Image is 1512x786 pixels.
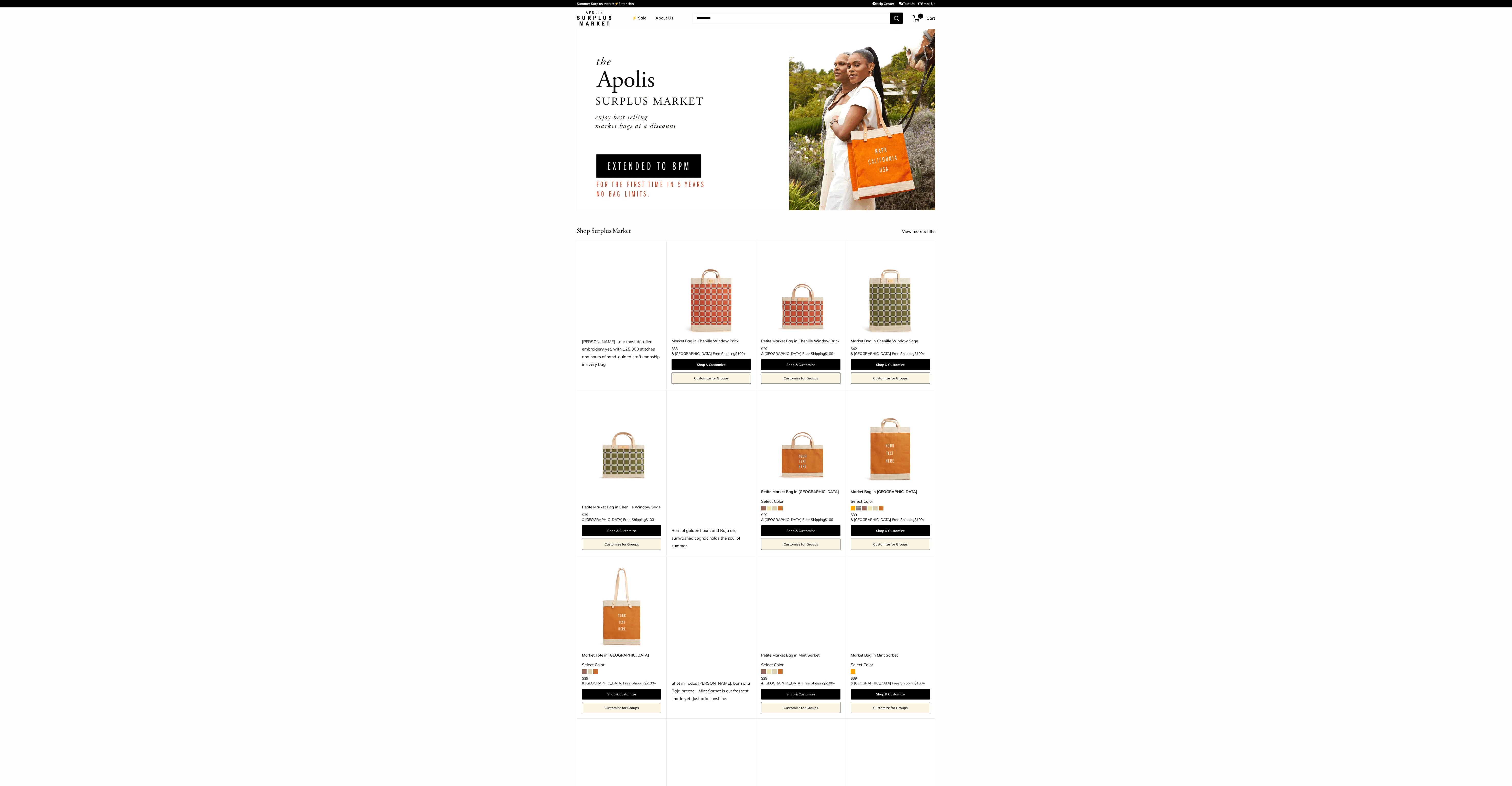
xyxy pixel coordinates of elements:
[851,681,925,685] span: & [GEOGRAPHIC_DATA] Free Shipping +
[577,11,611,26] img: Apolis: Surplus Market
[825,517,833,522] span: $100
[761,652,840,658] a: Petite Market Bag in Mint Sorbet
[872,2,894,6] a: Help Center
[761,518,835,521] span: & [GEOGRAPHIC_DATA] Free Shipping +
[914,517,923,522] span: $100
[582,504,661,510] a: Petite Market Bag in Chenille Window Sage
[851,254,930,333] img: Market Bag in Chenille Window Sage
[672,346,678,351] span: $33
[672,254,751,333] a: Market Bag in Chenille Window BrickMarket Bag in Chenille Window Brick
[851,359,930,370] a: Shop & Customize
[851,689,930,700] a: Shop & Customize
[851,254,930,333] a: Market Bag in Chenille Window SageMarket Bag in Chenille Window Sage
[761,702,840,713] a: Customize for Groups
[761,254,840,333] a: Petite Market Bag in Chenille Window BrickPetite Market Bag in Chenille Window Brick
[582,568,661,647] a: Market Tote in CognacMarket Tote in Cognac
[851,676,857,681] span: $39
[851,346,857,351] span: $42
[851,512,857,517] span: $39
[851,652,930,658] a: Market Bag in Mint Sorbet
[582,539,661,550] a: Customize for Groups
[761,661,840,669] div: Select Color
[761,676,767,681] span: $29
[851,525,930,536] a: Shop & Customize
[582,338,661,369] div: [PERSON_NAME]—our most detailed embroidery yet, with 125,000 stitches and hours of hand-guided cr...
[582,568,661,647] img: Market Tote in Cognac
[761,346,767,351] span: $29
[851,498,930,505] div: Select Color
[582,676,588,681] span: $39
[761,373,840,384] a: Customize for Groups
[582,402,661,481] a: Petite Market Bag in Chenille Window SagePetite Market Bag in Chenille Window Sage
[582,681,656,685] span: & [GEOGRAPHIC_DATA] Free Shipping +
[582,652,661,658] a: Market Tote in [GEOGRAPHIC_DATA]
[582,402,661,481] img: Petite Market Bag in Chenille Window Sage
[761,689,840,700] a: Shop & Customize
[914,681,923,685] span: $100
[918,14,923,19] span: 0
[761,568,840,647] a: Petite Market Bag in Mint SorbetPetite Market Bag in Mint Sorbet
[825,681,833,685] span: $100
[672,254,751,333] img: Market Bag in Chenille Window Brick
[761,498,840,505] div: Select Color
[646,681,654,685] span: $100
[851,402,930,481] a: Market Bag in CognacMarket Bag in Cognac
[582,512,588,517] span: $39
[825,351,833,356] span: $100
[851,518,925,521] span: & [GEOGRAPHIC_DATA] Free Shipping +
[735,351,743,356] span: $100
[582,661,661,669] div: Select Color
[761,352,835,355] span: & [GEOGRAPHIC_DATA] Free Shipping +
[851,402,930,481] img: Market Bag in Cognac
[761,402,840,481] a: Petite Market Bag in CognacPetite Market Bag in Cognac
[899,2,914,6] a: Text Us
[582,689,661,700] a: Shop & Customize
[851,338,930,344] a: Market Bag in Chenille Window Sage
[672,527,751,550] div: Born of golden hours and Baja air, sunwashed cognac holds the soul of summer
[655,14,673,22] a: About Us
[851,489,930,495] a: Market Bag in [GEOGRAPHIC_DATA]
[672,338,751,344] a: Market Bag in Chenille Window Brick
[761,512,767,517] span: $29
[902,228,942,235] a: View more & filter
[582,702,661,713] a: Customize for Groups
[918,2,935,6] a: Email Us
[632,14,646,22] a: ⚡️ Sale
[914,351,923,356] span: $100
[851,539,930,550] a: Customize for Groups
[890,13,903,24] button: Search
[672,373,751,384] a: Customize for Groups
[672,359,751,370] a: Shop & Customize
[672,352,746,355] span: & [GEOGRAPHIC_DATA] Free Shipping +
[851,661,930,669] div: Select Color
[761,525,840,536] a: Shop & Customize
[851,702,930,713] a: Customize for Groups
[646,517,654,522] span: $100
[851,568,930,647] a: Market Bag in Mint SorbetMarket Bag in Mint Sorbet
[761,359,840,370] a: Shop & Customize
[577,226,631,236] h2: Shop Surplus Market
[582,518,656,521] span: & [GEOGRAPHIC_DATA] Free Shipping +
[582,525,661,536] a: Shop & Customize
[761,402,840,481] img: Petite Market Bag in Cognac
[851,352,925,355] span: & [GEOGRAPHIC_DATA] Free Shipping +
[672,680,751,703] div: Shot in Todos [PERSON_NAME], born of a Baja breeze—Mint Sorbet is our freshest shade yet. Just ad...
[761,338,840,344] a: Petite Market Bag in Chenille Window Brick
[926,15,935,21] span: Cart
[761,681,835,685] span: & [GEOGRAPHIC_DATA] Free Shipping +
[761,539,840,550] a: Customize for Groups
[851,373,930,384] a: Customize for Groups
[913,14,935,22] a: 0 Cart
[761,489,840,495] a: Petite Market Bag in [GEOGRAPHIC_DATA]
[693,13,890,24] input: Search...
[761,254,840,333] img: Petite Market Bag in Chenille Window Brick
